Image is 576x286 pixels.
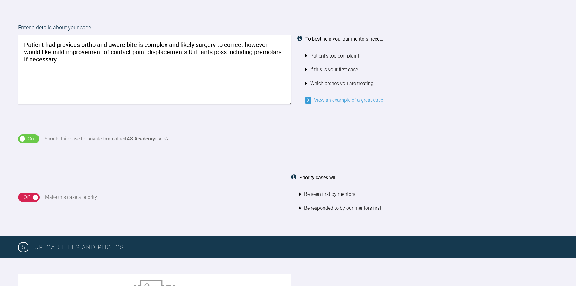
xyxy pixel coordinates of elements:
div: Make this case a priority [45,193,97,201]
li: Be seen first by mentors [299,187,558,201]
div: Off [24,193,30,201]
strong: Priority cases will... [299,175,340,180]
textarea: Patient had previous ortho and aware bite is complex and likely surgery to correct however would ... [18,35,291,104]
li: If this is your first case [305,63,558,77]
label: Enter a details about your case [18,23,558,35]
a: View an example of a great case [305,97,383,103]
li: Be responded to by our mentors first [299,201,558,215]
strong: To best help you, our mentors need... [305,36,383,42]
div: Should this case be private from other users? [45,135,168,143]
span: 5 [18,242,28,252]
strong: IAS Academy [125,136,155,142]
li: Patient's top complaint [305,49,558,63]
h3: Upload Files and Photos [34,242,558,252]
div: On [28,135,34,143]
li: Which arches you are treating [305,77,558,90]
